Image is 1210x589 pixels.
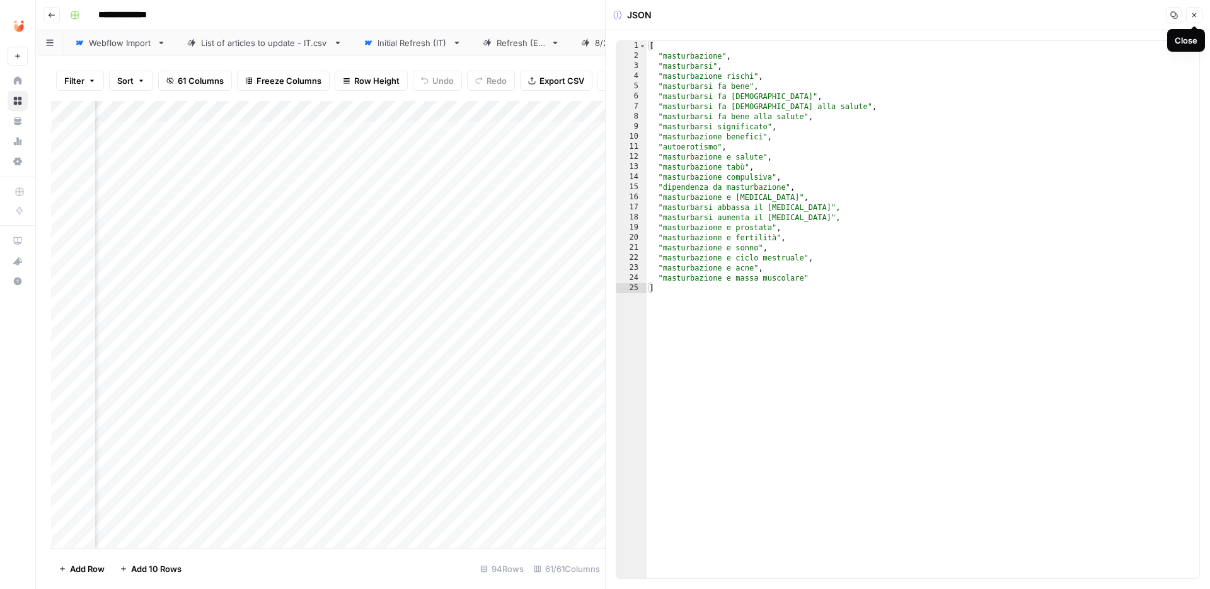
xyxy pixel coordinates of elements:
div: JSON [613,9,652,21]
button: Add 10 Rows [112,559,189,579]
div: 8/25 List [595,37,629,49]
button: Add Row [51,559,112,579]
div: 12 [616,152,647,162]
img: Unobravo Logo [8,15,30,37]
span: Undo [432,74,454,87]
span: Redo [487,74,507,87]
span: Freeze Columns [256,74,321,87]
div: 15 [616,182,647,192]
div: 19 [616,223,647,233]
a: Home [8,71,28,91]
div: Initial Refresh (IT) [377,37,447,49]
button: Sort [109,71,153,91]
button: Workspace: Unobravo [8,10,28,42]
div: 8 [616,112,647,122]
span: Add 10 Rows [131,563,181,575]
div: 18 [616,213,647,223]
div: 13 [616,162,647,172]
div: 7 [616,102,647,112]
a: Browse [8,91,28,111]
div: 2 [616,51,647,61]
span: Add Row [70,563,105,575]
div: 4 [616,71,647,81]
a: Settings [8,151,28,172]
div: 5 [616,81,647,91]
span: 61 Columns [178,74,224,87]
button: What's new? [8,251,28,271]
div: Close [1175,34,1197,47]
a: Your Data [8,111,28,131]
div: 6 [616,91,647,102]
div: 3 [616,61,647,71]
div: 94 Rows [475,559,529,579]
div: 25 [616,283,647,293]
a: Initial Refresh (IT) [353,30,472,55]
a: Usage [8,131,28,151]
a: 8/25 List [570,30,654,55]
button: Freeze Columns [237,71,330,91]
div: 61/61 Columns [529,559,605,579]
span: Toggle code folding, rows 1 through 25 [639,41,646,51]
button: Redo [467,71,515,91]
div: What's new? [8,252,27,271]
div: 10 [616,132,647,142]
a: AirOps Academy [8,231,28,251]
div: 20 [616,233,647,243]
div: 11 [616,142,647,152]
div: 14 [616,172,647,182]
div: 16 [616,192,647,202]
a: Refresh (ES) [472,30,570,55]
button: Export CSV [520,71,592,91]
span: Export CSV [539,74,584,87]
button: Filter [56,71,104,91]
button: Help + Support [8,271,28,291]
button: Row Height [335,71,408,91]
div: Webflow Import [89,37,152,49]
div: 17 [616,202,647,213]
button: Undo [413,71,462,91]
div: 9 [616,122,647,132]
div: 21 [616,243,647,253]
div: Refresh (ES) [497,37,546,49]
a: Webflow Import [64,30,176,55]
span: Filter [64,74,84,87]
div: List of articles to update - IT.csv [201,37,328,49]
a: List of articles to update - IT.csv [176,30,353,55]
span: Row Height [354,74,400,87]
div: 23 [616,263,647,273]
div: 24 [616,273,647,283]
div: 22 [616,253,647,263]
span: Sort [117,74,134,87]
button: 61 Columns [158,71,232,91]
div: 1 [616,41,647,51]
